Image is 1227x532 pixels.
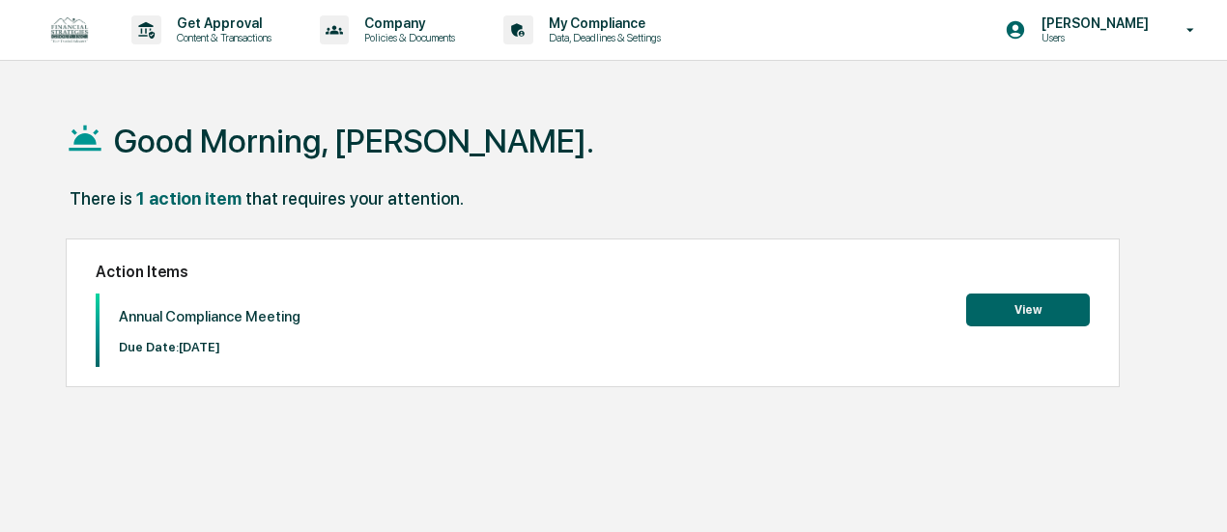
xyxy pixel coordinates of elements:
[119,340,300,354] p: Due Date: [DATE]
[245,188,464,209] div: that requires your attention.
[119,308,300,325] p: Annual Compliance Meeting
[1026,15,1158,31] p: [PERSON_NAME]
[966,294,1090,326] button: View
[533,15,671,31] p: My Compliance
[96,263,1090,281] h2: Action Items
[349,31,465,44] p: Policies & Documents
[966,299,1090,318] a: View
[136,188,242,209] div: 1 action item
[533,31,671,44] p: Data, Deadlines & Settings
[161,31,281,44] p: Content & Transactions
[161,15,281,31] p: Get Approval
[114,122,594,160] h1: Good Morning, [PERSON_NAME].
[70,188,132,209] div: There is
[349,15,465,31] p: Company
[1026,31,1158,44] p: Users
[46,13,93,48] img: logo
